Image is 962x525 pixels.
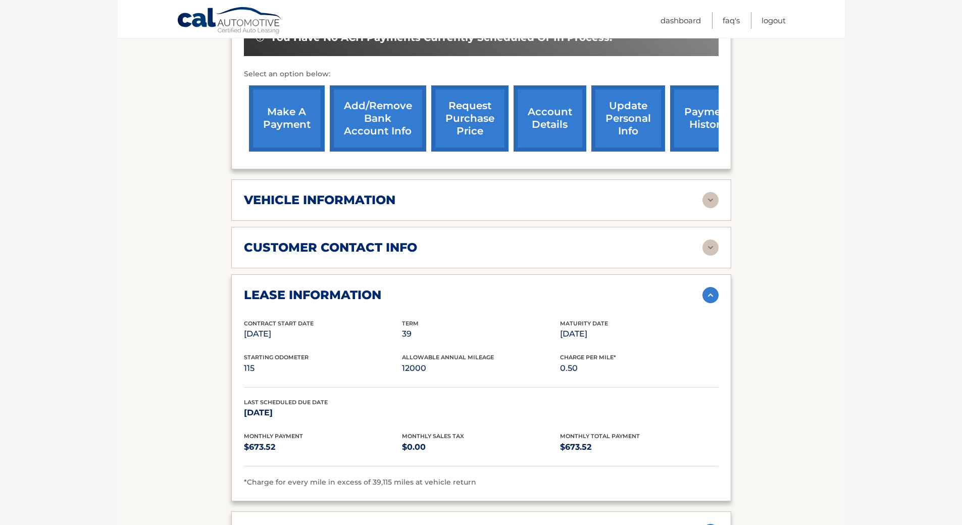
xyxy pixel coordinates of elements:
[244,354,309,361] span: Starting Odometer
[560,433,640,440] span: Monthly Total Payment
[762,12,786,29] a: Logout
[244,320,314,327] span: Contract Start Date
[402,440,560,454] p: $0.00
[244,406,402,420] p: [DATE]
[177,7,283,36] a: Cal Automotive
[514,85,586,152] a: account details
[431,85,509,152] a: request purchase price
[244,399,328,406] span: Last Scheduled Due Date
[670,85,746,152] a: payment history
[244,68,719,80] p: Select an option below:
[330,85,426,152] a: Add/Remove bank account info
[402,327,560,341] p: 39
[661,12,701,29] a: Dashboard
[244,433,303,440] span: Monthly Payment
[723,12,740,29] a: FAQ's
[402,320,419,327] span: Term
[244,440,402,454] p: $673.52
[702,287,719,303] img: accordion-active.svg
[402,354,494,361] span: Allowable Annual Mileage
[402,433,464,440] span: Monthly Sales Tax
[560,440,718,454] p: $673.52
[244,478,476,487] span: *Charge for every mile in excess of 39,115 miles at vehicle return
[244,193,395,208] h2: vehicle information
[249,85,325,152] a: make a payment
[244,327,402,341] p: [DATE]
[591,85,665,152] a: update personal info
[560,361,718,375] p: 0.50
[244,288,381,303] h2: lease information
[702,240,719,256] img: accordion-rest.svg
[402,361,560,375] p: 12000
[244,240,417,255] h2: customer contact info
[560,320,608,327] span: Maturity Date
[702,192,719,208] img: accordion-rest.svg
[560,354,616,361] span: Charge Per Mile*
[560,327,718,341] p: [DATE]
[244,361,402,375] p: 115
